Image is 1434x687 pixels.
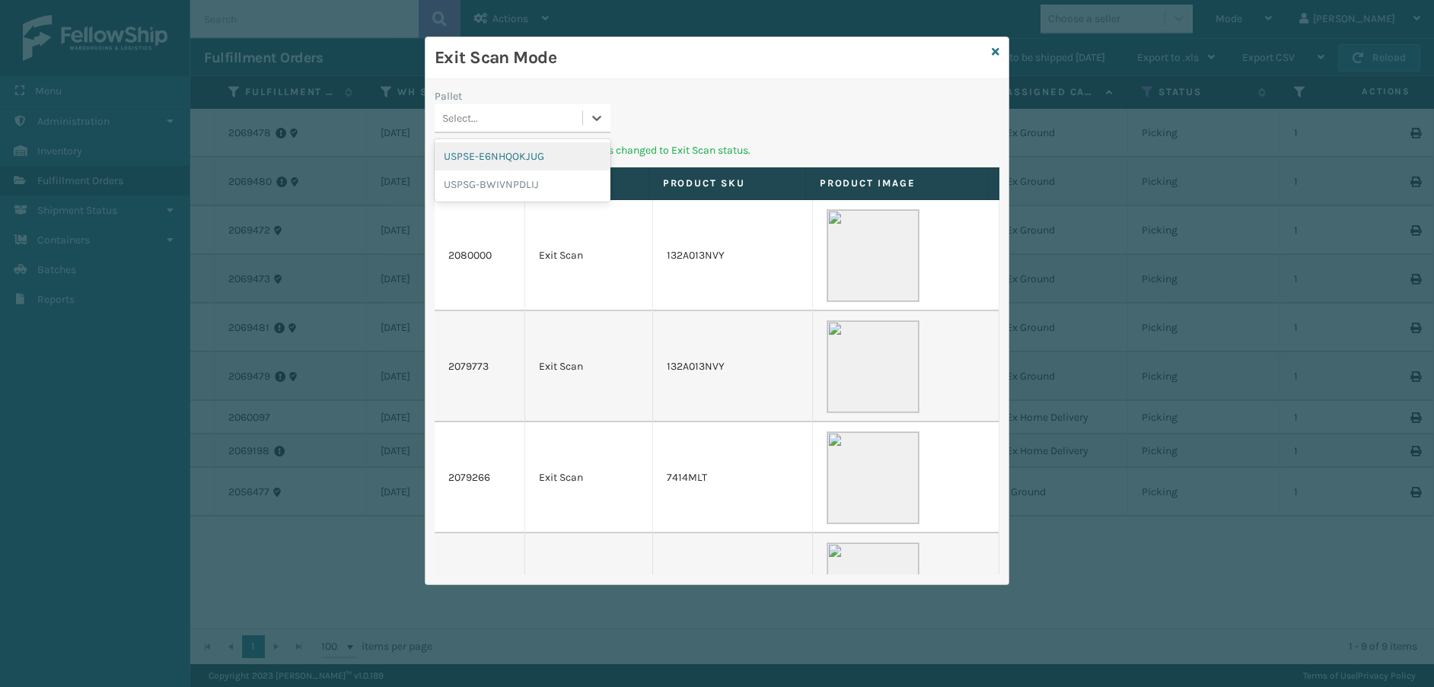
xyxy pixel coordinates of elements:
[827,209,919,302] img: 51104088640_40f294f443_o-scaled-700x700.jpg
[435,142,999,158] p: Pallet scanned and Fulfillment Orders changed to Exit Scan status.
[525,200,653,311] td: Exit Scan
[827,542,919,635] img: 51104088640_40f294f443_o-scaled-700x700.jpg
[525,533,653,644] td: Exit Scan
[653,200,813,311] td: 132A013NVY
[653,311,813,422] td: 132A013NVY
[827,320,919,413] img: 51104088640_40f294f443_o-scaled-700x700.jpg
[435,88,462,104] label: Pallet
[820,177,974,190] label: Product Image
[442,110,478,126] div: Select...
[827,431,919,524] img: 51104088640_40f294f443_o-scaled-700x700.jpg
[448,470,490,485] a: 2079266
[653,533,813,644] td: 6028MT
[435,142,610,170] div: USPSE-E6NHQOKJUG
[448,248,492,263] a: 2080000
[663,177,792,190] label: Product SKU
[525,311,653,422] td: Exit Scan
[435,46,986,69] h3: Exit Scan Mode
[525,422,653,533] td: Exit Scan
[448,359,489,374] a: 2079773
[653,422,813,533] td: 7414MLT
[435,170,610,199] div: USPSG-BWIVNPDLIJ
